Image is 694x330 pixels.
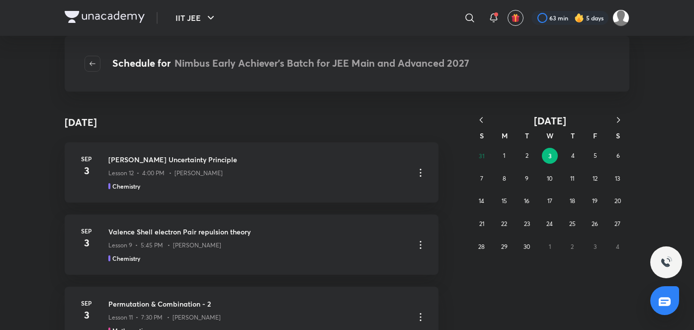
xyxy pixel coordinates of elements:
h3: Valence Shell electron Pair repulsion theory [108,226,407,237]
img: SUBHRANGSU DAS [612,9,629,26]
h5: Chemistry [112,182,140,191]
abbr: Monday [502,131,508,140]
h6: Sep [77,154,96,163]
abbr: September 3, 2025 [548,152,552,160]
abbr: September 10, 2025 [547,175,552,182]
abbr: September 15, 2025 [502,197,507,205]
abbr: Thursday [571,131,575,140]
abbr: September 21, 2025 [479,220,484,227]
abbr: September 13, 2025 [615,175,620,182]
button: IIT JEE [170,8,223,28]
abbr: September 11, 2025 [570,175,574,182]
abbr: Saturday [616,131,620,140]
abbr: September 18, 2025 [570,197,575,205]
button: September 6, 2025 [610,148,626,164]
button: September 25, 2025 [564,216,580,232]
a: Sep3[PERSON_NAME] Uncertainty PrincipleLesson 12 • 4:00 PM • [PERSON_NAME]Chemistry [65,142,438,203]
abbr: Sunday [480,131,484,140]
h6: Sep [77,299,96,308]
abbr: September 2, 2025 [525,152,528,159]
h3: [PERSON_NAME] Uncertainty Principle [108,154,407,165]
abbr: September 12, 2025 [593,175,598,182]
button: September 3, 2025 [542,148,558,164]
button: September 15, 2025 [496,193,512,209]
button: September 28, 2025 [474,239,490,255]
abbr: September 22, 2025 [501,220,507,227]
img: ttu [660,256,672,268]
button: September 4, 2025 [565,148,581,164]
abbr: September 17, 2025 [547,197,552,205]
button: September 17, 2025 [542,193,558,209]
img: streak [574,13,584,23]
abbr: September 19, 2025 [592,197,598,205]
abbr: September 8, 2025 [503,175,506,182]
abbr: September 20, 2025 [614,197,621,205]
button: September 18, 2025 [564,193,580,209]
button: September 12, 2025 [587,171,603,187]
button: September 29, 2025 [496,239,512,255]
h4: [DATE] [65,115,97,130]
abbr: September 16, 2025 [524,197,529,205]
abbr: September 7, 2025 [480,175,483,182]
button: September 27, 2025 [609,216,625,232]
button: September 16, 2025 [519,193,535,209]
h4: 3 [77,235,96,250]
abbr: September 6, 2025 [616,152,620,159]
button: September 13, 2025 [609,171,625,187]
button: September 23, 2025 [519,216,535,232]
button: avatar [508,10,523,26]
button: September 5, 2025 [588,148,604,164]
abbr: Tuesday [525,131,529,140]
button: September 7, 2025 [474,171,490,187]
abbr: September 24, 2025 [546,220,553,227]
button: September 20, 2025 [609,193,625,209]
abbr: September 25, 2025 [569,220,576,227]
h4: Schedule for [112,56,469,72]
h4: 3 [77,163,96,178]
span: [DATE] [534,114,566,127]
abbr: September 14, 2025 [479,197,484,205]
a: Company Logo [65,11,145,25]
button: September 21, 2025 [474,216,490,232]
img: avatar [511,13,520,22]
abbr: September 5, 2025 [594,152,597,159]
button: September 19, 2025 [587,193,603,209]
abbr: September 4, 2025 [571,152,575,159]
abbr: September 27, 2025 [614,220,620,227]
p: Lesson 9 • 5:45 PM • [PERSON_NAME] [108,241,221,250]
button: September 22, 2025 [496,216,512,232]
h6: Sep [77,226,96,235]
button: September 10, 2025 [542,171,558,187]
img: Company Logo [65,11,145,23]
abbr: Wednesday [546,131,553,140]
a: Sep3Valence Shell electron Pair repulsion theoryLesson 9 • 5:45 PM • [PERSON_NAME]Chemistry [65,215,438,275]
p: Lesson 11 • 7:30 PM • [PERSON_NAME] [108,313,221,322]
h5: Chemistry [112,254,140,263]
button: September 9, 2025 [519,171,535,187]
button: September 26, 2025 [587,216,603,232]
abbr: September 1, 2025 [503,152,505,159]
abbr: September 26, 2025 [592,220,598,227]
abbr: September 30, 2025 [523,243,530,250]
button: September 24, 2025 [542,216,558,232]
abbr: Friday [593,131,597,140]
abbr: September 9, 2025 [525,175,528,182]
abbr: September 23, 2025 [524,220,530,227]
abbr: September 28, 2025 [478,243,485,250]
h3: Permutation & Combination - 2 [108,299,407,309]
button: September 8, 2025 [496,171,512,187]
h4: 3 [77,308,96,323]
button: September 2, 2025 [519,148,535,164]
button: September 11, 2025 [564,171,580,187]
button: September 14, 2025 [474,193,490,209]
span: Nimbus Early Achiever’s Batch for JEE Main and Advanced 2027 [174,56,469,70]
p: Lesson 12 • 4:00 PM • [PERSON_NAME] [108,169,223,178]
button: [DATE] [492,114,607,127]
abbr: September 29, 2025 [501,243,508,250]
button: September 1, 2025 [496,148,512,164]
button: September 30, 2025 [519,239,535,255]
